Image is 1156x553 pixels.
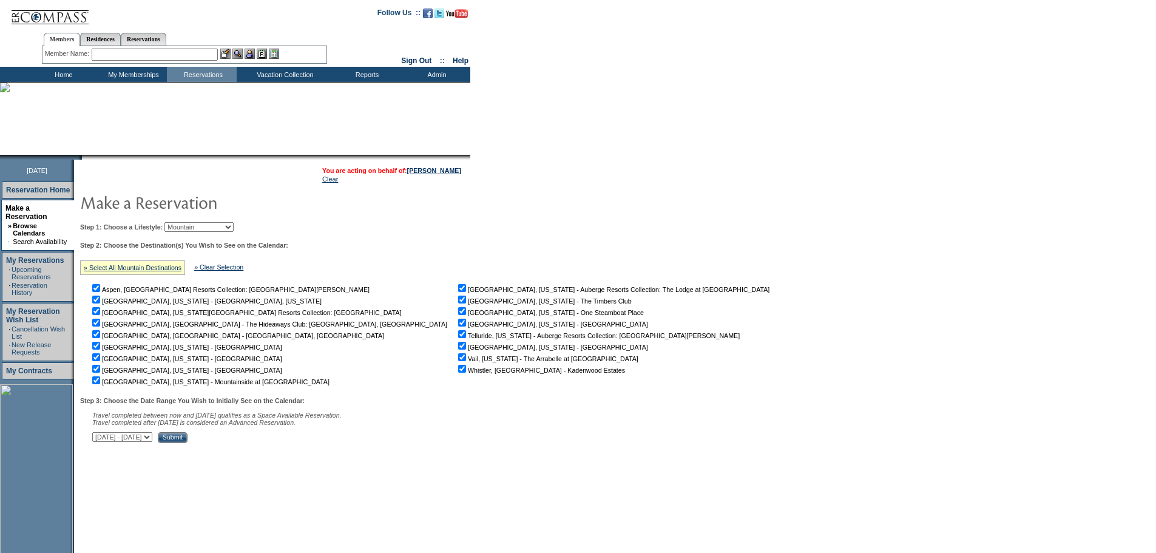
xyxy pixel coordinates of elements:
[6,307,60,324] a: My Reservation Wish List
[456,297,632,305] nobr: [GEOGRAPHIC_DATA], [US_STATE] - The Timbers Club
[97,67,167,82] td: My Memberships
[453,56,468,65] a: Help
[92,412,342,419] span: Travel completed between now and [DATE] qualifies as a Space Available Reservation.
[90,367,282,374] nobr: [GEOGRAPHIC_DATA], [US_STATE] - [GEOGRAPHIC_DATA]
[8,325,10,340] td: ·
[456,344,648,351] nobr: [GEOGRAPHIC_DATA], [US_STATE] - [GEOGRAPHIC_DATA]
[6,367,52,375] a: My Contracts
[12,282,47,296] a: Reservation History
[245,49,255,59] img: Impersonate
[401,67,470,82] td: Admin
[6,186,70,194] a: Reservation Home
[5,204,47,221] a: Make a Reservation
[92,419,296,426] nobr: Travel completed after [DATE] is considered an Advanced Reservation.
[12,341,51,356] a: New Release Requests
[456,286,769,293] nobr: [GEOGRAPHIC_DATA], [US_STATE] - Auberge Resorts Collection: The Lodge at [GEOGRAPHIC_DATA]
[8,282,10,296] td: ·
[13,222,45,237] a: Browse Calendars
[90,321,447,328] nobr: [GEOGRAPHIC_DATA], [GEOGRAPHIC_DATA] - The Hideaways Club: [GEOGRAPHIC_DATA], [GEOGRAPHIC_DATA]
[45,49,92,59] div: Member Name:
[423,8,433,18] img: Become our fan on Facebook
[80,397,305,404] b: Step 3: Choose the Date Range You Wish to Initially See on the Calendar:
[8,341,10,356] td: ·
[82,155,83,160] img: blank.gif
[456,321,648,328] nobr: [GEOGRAPHIC_DATA], [US_STATE] - [GEOGRAPHIC_DATA]
[6,256,64,265] a: My Reservations
[80,33,121,46] a: Residences
[446,12,468,19] a: Subscribe to our YouTube Channel
[434,12,444,19] a: Follow us on Twitter
[440,56,445,65] span: ::
[456,355,638,362] nobr: Vail, [US_STATE] - The Arrabelle at [GEOGRAPHIC_DATA]
[456,367,625,374] nobr: Whistler, [GEOGRAPHIC_DATA] - Kadenwood Estates
[158,432,188,443] input: Submit
[220,49,231,59] img: b_edit.gif
[232,49,243,59] img: View
[423,12,433,19] a: Become our fan on Facebook
[80,223,163,231] b: Step 1: Choose a Lifestyle:
[377,7,421,22] td: Follow Us ::
[401,56,431,65] a: Sign Out
[322,167,461,174] span: You are acting on behalf of:
[90,332,384,339] nobr: [GEOGRAPHIC_DATA], [GEOGRAPHIC_DATA] - [GEOGRAPHIC_DATA], [GEOGRAPHIC_DATA]
[13,238,67,245] a: Search Availability
[84,264,181,271] a: » Select All Mountain Destinations
[407,167,461,174] a: [PERSON_NAME]
[8,238,12,245] td: ·
[90,309,401,316] nobr: [GEOGRAPHIC_DATA], [US_STATE][GEOGRAPHIC_DATA] Resorts Collection: [GEOGRAPHIC_DATA]
[237,67,331,82] td: Vacation Collection
[90,378,330,385] nobr: [GEOGRAPHIC_DATA], [US_STATE] - Mountainside at [GEOGRAPHIC_DATA]
[167,67,237,82] td: Reservations
[90,344,282,351] nobr: [GEOGRAPHIC_DATA], [US_STATE] - [GEOGRAPHIC_DATA]
[8,266,10,280] td: ·
[269,49,279,59] img: b_calculator.gif
[90,355,282,362] nobr: [GEOGRAPHIC_DATA], [US_STATE] - [GEOGRAPHIC_DATA]
[78,155,82,160] img: promoShadowLeftCorner.gif
[446,9,468,18] img: Subscribe to our YouTube Channel
[456,332,740,339] nobr: Telluride, [US_STATE] - Auberge Resorts Collection: [GEOGRAPHIC_DATA][PERSON_NAME]
[456,309,644,316] nobr: [GEOGRAPHIC_DATA], [US_STATE] - One Steamboat Place
[27,67,97,82] td: Home
[434,8,444,18] img: Follow us on Twitter
[80,242,288,249] b: Step 2: Choose the Destination(s) You Wish to See on the Calendar:
[27,167,47,174] span: [DATE]
[121,33,166,46] a: Reservations
[80,190,323,214] img: pgTtlMakeReservation.gif
[90,286,370,293] nobr: Aspen, [GEOGRAPHIC_DATA] Resorts Collection: [GEOGRAPHIC_DATA][PERSON_NAME]
[194,263,243,271] a: » Clear Selection
[322,175,338,183] a: Clear
[44,33,81,46] a: Members
[331,67,401,82] td: Reports
[90,297,322,305] nobr: [GEOGRAPHIC_DATA], [US_STATE] - [GEOGRAPHIC_DATA], [US_STATE]
[8,222,12,229] b: »
[12,266,50,280] a: Upcoming Reservations
[12,325,65,340] a: Cancellation Wish List
[257,49,267,59] img: Reservations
